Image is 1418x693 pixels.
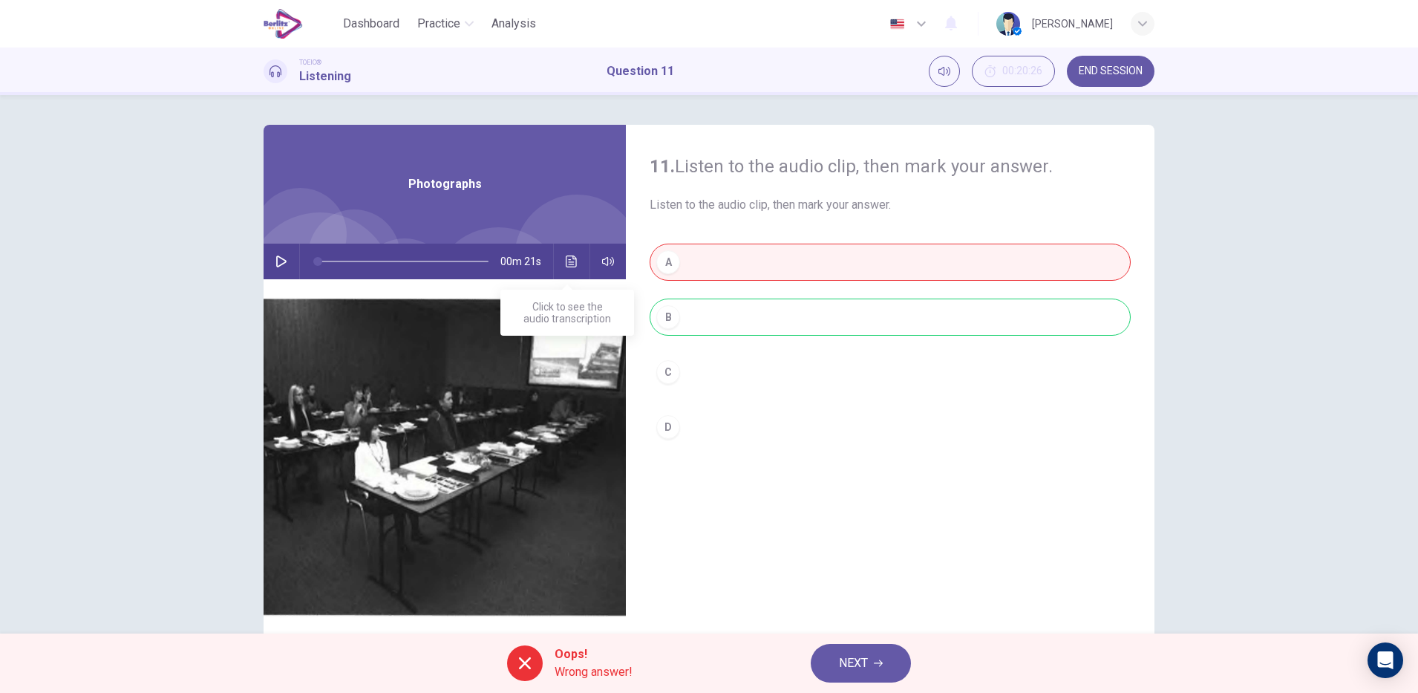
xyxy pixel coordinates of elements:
div: [PERSON_NAME] [1032,15,1113,33]
span: Dashboard [343,15,399,33]
h1: Question 11 [607,62,674,80]
span: Listen to the audio clip, then mark your answer. [650,196,1131,214]
span: Practice [417,15,460,33]
h1: Listening [299,68,351,85]
button: Practice [411,10,480,37]
div: Click to see the audio transcription [500,290,634,336]
span: Analysis [491,15,536,33]
img: EduSynch logo [264,9,303,39]
span: Oops! [555,645,633,663]
button: Dashboard [337,10,405,37]
a: EduSynch logo [264,9,337,39]
strong: 11. [650,156,675,177]
img: en [888,19,906,30]
img: Photographs [264,279,626,641]
div: Open Intercom Messenger [1368,642,1403,678]
span: NEXT [839,653,868,674]
span: Photographs [408,175,482,193]
button: Analysis [486,10,542,37]
span: TOEIC® [299,57,321,68]
div: Hide [972,56,1055,87]
span: 00:20:26 [1002,65,1042,77]
div: Mute [929,56,960,87]
button: END SESSION [1067,56,1154,87]
span: Wrong answer! [555,663,633,681]
span: END SESSION [1079,65,1143,77]
button: NEXT [811,644,911,683]
h4: Listen to the audio clip, then mark your answer. [650,154,1131,178]
button: Click to see the audio transcription [560,244,584,279]
img: Profile picture [996,12,1020,36]
span: 00m 21s [500,244,553,279]
button: 00:20:26 [972,56,1055,87]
